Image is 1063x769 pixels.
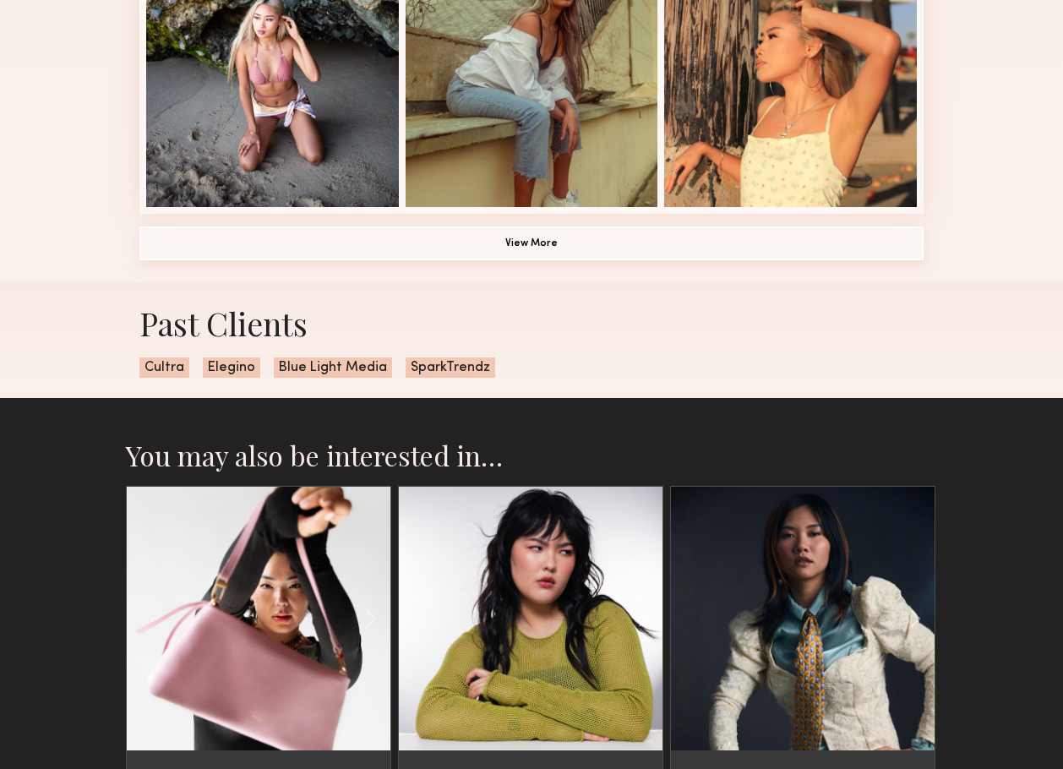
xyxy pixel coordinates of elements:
[406,357,495,378] span: SparkTrendz
[203,357,260,378] span: Elegino
[274,357,392,378] span: Blue Light Media
[139,357,189,378] span: Cultra
[139,302,924,344] div: Past Clients
[139,226,924,260] button: View More
[126,439,937,472] h2: You may also be interested in…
